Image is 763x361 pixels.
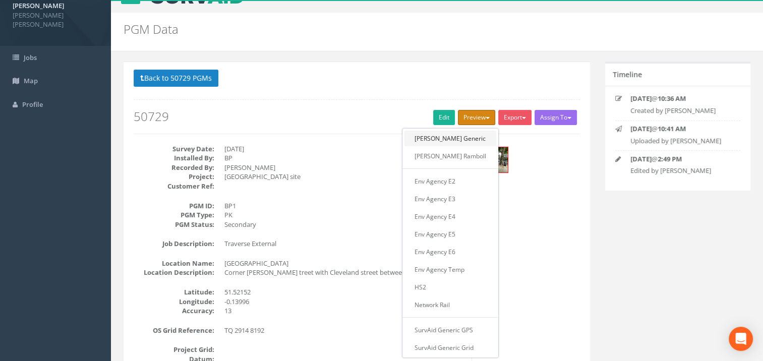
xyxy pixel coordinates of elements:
[535,110,577,125] button: Assign To
[134,210,214,220] dt: PGM Type:
[134,144,214,154] dt: Survey Date:
[224,306,464,316] dd: 13
[630,94,732,103] p: @
[404,131,496,146] a: [PERSON_NAME] Generic
[404,209,496,224] a: Env Agency E4
[224,220,464,229] dd: Secondary
[224,210,464,220] dd: PK
[134,259,214,268] dt: Location Name:
[224,287,464,297] dd: 51.52152
[404,297,496,313] a: Network Rail
[124,23,643,36] h2: PGM Data
[24,53,37,62] span: Jobs
[404,322,496,338] a: SurvAid Generic GPS
[224,259,464,268] dd: [GEOGRAPHIC_DATA]
[134,326,214,335] dt: OS Grid Reference:
[224,201,464,211] dd: BP1
[24,76,38,85] span: Map
[134,172,214,182] dt: Project:
[630,94,652,103] strong: [DATE]
[134,70,218,87] button: Back to 50729 PGMs
[224,144,464,154] dd: [DATE]
[404,340,496,355] a: SurvAid Generic Grid
[613,71,642,78] h5: Timeline
[498,110,532,125] button: Export
[22,100,43,109] span: Profile
[630,124,732,134] p: @
[433,110,455,125] a: Edit
[134,345,214,354] dt: Project Grid:
[224,297,464,307] dd: -0.13996
[458,110,495,125] button: Preview
[404,244,496,260] a: Env Agency E6
[224,268,464,277] dd: Corner [PERSON_NAME] treet with Cleveland street between trees
[224,239,464,249] dd: Traverse External
[134,306,214,316] dt: Accuracy:
[729,327,753,351] div: Open Intercom Messenger
[630,106,732,115] p: Created by [PERSON_NAME]
[134,201,214,211] dt: PGM ID:
[630,124,652,133] strong: [DATE]
[404,148,496,164] a: [PERSON_NAME] Ramboll
[134,163,214,172] dt: Recorded By:
[404,173,496,189] a: Env Agency E2
[224,326,464,335] dd: TQ 2914 8192
[134,239,214,249] dt: Job Description:
[404,279,496,295] a: HS2
[134,110,580,123] h2: 50729
[404,262,496,277] a: Env Agency Temp
[134,220,214,229] dt: PGM Status:
[404,191,496,207] a: Env Agency E3
[134,297,214,307] dt: Longitude:
[630,154,652,163] strong: [DATE]
[658,124,686,133] strong: 10:41 AM
[404,226,496,242] a: Env Agency E5
[224,172,464,182] dd: [GEOGRAPHIC_DATA] site
[134,268,214,277] dt: Location Description:
[658,154,682,163] strong: 2:49 PM
[224,163,464,172] dd: [PERSON_NAME]
[630,136,732,146] p: Uploaded by [PERSON_NAME]
[630,166,732,175] p: Edited by [PERSON_NAME]
[224,153,464,163] dd: BP
[630,154,732,164] p: @
[134,287,214,297] dt: Latitude:
[658,94,686,103] strong: 10:36 AM
[13,11,98,29] span: [PERSON_NAME] [PERSON_NAME]
[13,1,64,10] strong: [PERSON_NAME]
[134,153,214,163] dt: Installed By:
[134,182,214,191] dt: Customer Ref:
